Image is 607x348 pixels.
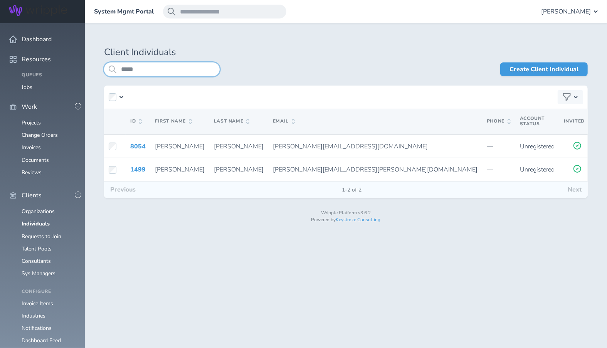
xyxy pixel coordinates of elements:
a: Notifications [22,324,52,332]
span: First Name [155,119,192,124]
a: 1499 [130,165,146,174]
button: [PERSON_NAME] [541,5,598,18]
img: Wripple [9,5,67,16]
button: Previous [104,182,142,198]
span: [PERSON_NAME] [214,142,264,151]
span: Last Name [214,119,249,124]
a: Consultants [22,257,51,265]
a: Keystroke Consulting [336,217,381,223]
a: Individuals [22,220,50,227]
p: — [487,143,511,150]
span: Account Status [520,115,545,127]
a: Industries [22,312,45,319]
span: Invited [564,119,591,124]
span: Unregistered [520,165,555,174]
h1: Client Individuals [104,47,588,58]
a: Talent Pools [22,245,52,252]
a: Projects [22,119,41,126]
span: 1-2 of 2 [336,187,368,193]
span: [PERSON_NAME] [541,8,591,15]
span: [PERSON_NAME] [155,165,205,174]
p: Wripple Platform v3.6.2 [104,210,588,216]
a: Invoices [22,144,41,151]
a: Jobs [22,84,32,91]
span: [PERSON_NAME] [214,165,264,174]
span: Email [273,119,295,124]
a: Create Client Individual [500,62,588,76]
span: Dashboard [22,36,52,43]
p: Powered by [104,217,588,223]
a: Requests to Join [22,233,61,240]
h4: Configure [22,289,76,294]
a: Organizations [22,208,55,215]
a: Dashboard Feed [22,337,61,344]
a: System Mgmt Portal [94,8,154,15]
p: — [487,166,511,173]
span: Unregistered [520,142,555,151]
button: - [75,103,81,109]
span: Resources [22,56,51,63]
span: Clients [22,192,42,199]
span: Phone [487,119,511,124]
a: Change Orders [22,131,58,139]
span: [PERSON_NAME] [155,142,205,151]
a: Documents [22,156,49,164]
span: [PERSON_NAME][EMAIL_ADDRESS][DOMAIN_NAME] [273,142,428,151]
span: Work [22,103,37,110]
h4: Queues [22,72,76,78]
button: - [75,192,81,198]
a: 8054 [130,142,146,151]
a: Reviews [22,169,42,176]
a: Invoice Items [22,300,53,307]
button: Next [562,182,588,198]
span: ID [130,119,142,124]
a: Sys Managers [22,270,55,277]
span: [PERSON_NAME][EMAIL_ADDRESS][PERSON_NAME][DOMAIN_NAME] [273,165,478,174]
